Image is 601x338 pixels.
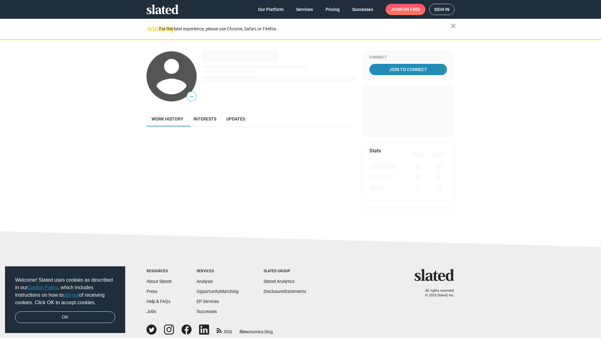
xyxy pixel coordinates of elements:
[221,111,250,126] a: Updates
[253,4,289,15] a: Our Platform
[188,111,221,126] a: Interests
[193,116,216,121] span: Interests
[15,311,115,323] a: dismiss cookie message
[226,116,245,121] span: Updates
[217,325,232,335] a: RSS
[386,4,425,15] a: Joinfor free
[419,289,455,298] p: All rights reserved. © 2025 Slated, Inc.
[429,4,455,15] a: Sign in
[5,266,125,333] div: cookieconsent
[296,4,313,15] span: Services
[291,4,318,15] a: Services
[147,25,155,32] mat-icon: warning
[146,309,156,314] a: Jobs
[264,289,306,294] a: DisclosureStatements
[197,269,239,274] div: Services
[64,292,79,298] a: opt-out
[187,93,196,101] span: —
[391,4,420,15] span: Join
[152,116,183,121] span: Work history
[159,25,451,33] div: For the best experience, please use Chrome, Safari, or Firefox.
[146,111,188,126] a: Work history
[239,324,273,335] a: filmonomics blog
[449,22,457,30] mat-icon: close
[371,64,446,75] span: Join To Connect
[146,289,157,294] a: Press
[197,289,239,294] a: OpportunityMatching
[28,285,58,290] a: Cookie Policy
[321,4,345,15] a: Pricing
[434,4,449,15] span: Sign in
[239,329,247,334] span: film
[369,64,447,75] a: Join To Connect
[258,4,284,15] span: Our Platform
[197,309,217,314] a: Successes
[264,269,306,274] div: Slated Group
[347,4,378,15] a: Successes
[326,4,340,15] span: Pricing
[146,299,170,304] a: Help & FAQs
[264,279,295,284] a: Slated Analytics
[401,4,420,15] span: for free
[369,147,381,154] mat-card-title: Stats
[15,276,115,306] span: Welcome! Slated uses cookies as described in our , which includes instructions on how to of recei...
[197,299,219,304] a: EP Services
[197,279,213,284] a: Analysis
[146,279,172,284] a: About Slated
[352,4,373,15] span: Successes
[369,55,447,60] div: Connect
[146,269,172,274] div: Resources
